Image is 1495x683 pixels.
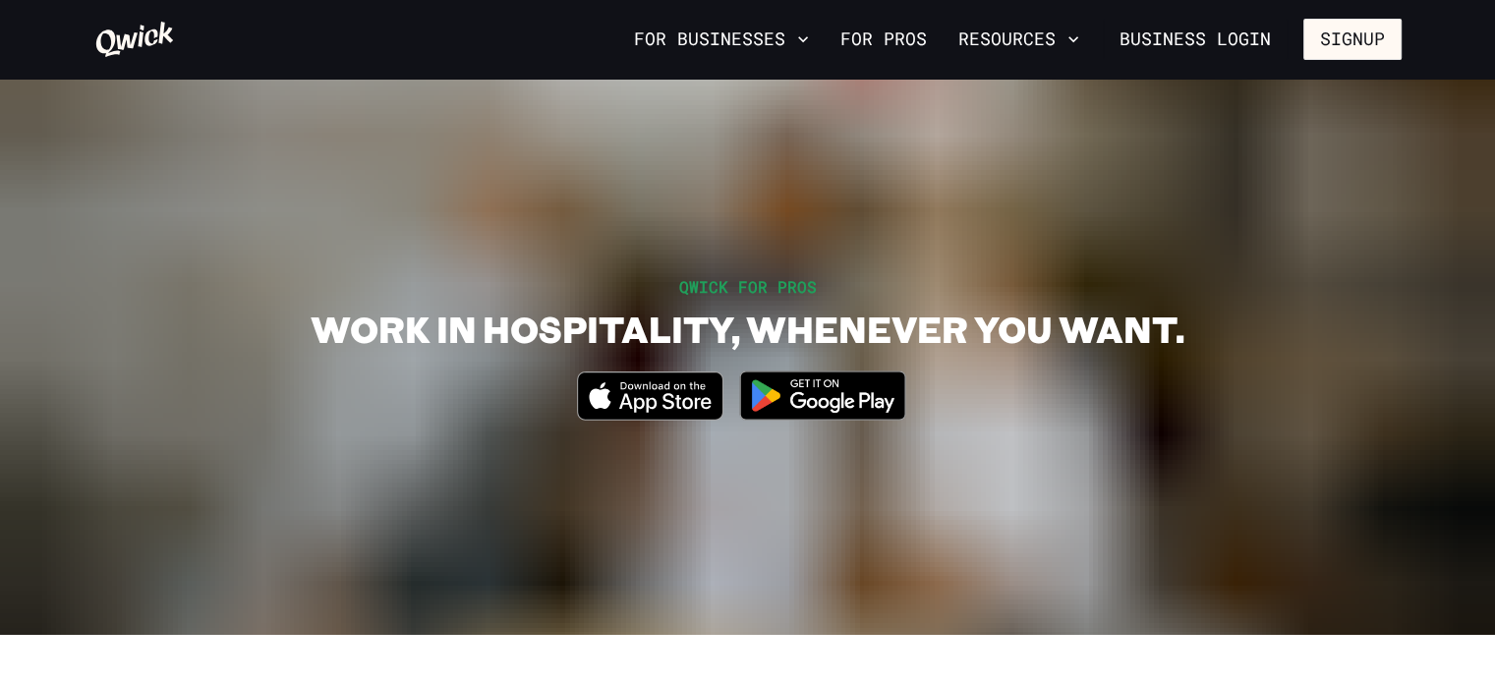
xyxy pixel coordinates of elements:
img: tab_domain_overview_orange.svg [53,114,69,130]
img: tab_keywords_by_traffic_grey.svg [196,114,211,130]
img: website_grey.svg [31,51,47,67]
button: For Businesses [626,23,817,56]
a: Business Login [1103,19,1288,60]
div: v 4.0.25 [55,31,96,47]
div: Keywords by Traffic [217,116,331,129]
img: Get it on Google Play [727,359,918,432]
a: Download on the App Store [577,404,724,425]
h1: WORK IN HOSPITALITY, WHENEVER YOU WANT. [311,307,1184,351]
img: logo_orange.svg [31,31,47,47]
a: For Pros [833,23,935,56]
button: Signup [1303,19,1402,60]
span: QWICK FOR PROS [679,276,817,297]
div: Domain: [DOMAIN_NAME] [51,51,216,67]
button: Resources [950,23,1087,56]
div: Domain Overview [75,116,176,129]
